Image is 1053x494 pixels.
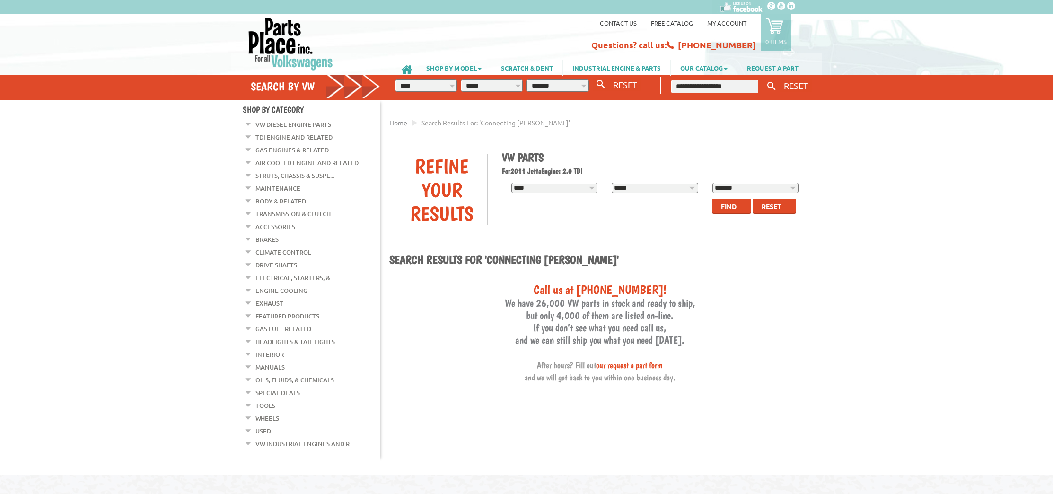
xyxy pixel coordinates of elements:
[613,79,637,89] span: RESET
[255,246,311,258] a: Climate Control
[737,60,808,76] a: REQUEST A PART
[764,79,779,94] button: Keyword Search
[255,412,279,424] a: Wheels
[600,19,637,27] a: Contact us
[765,37,787,45] p: 0 items
[255,425,271,437] a: Used
[502,167,510,176] span: For
[255,387,300,399] a: Special Deals
[243,105,380,115] h4: Shop By Category
[389,118,407,127] a: Home
[609,78,641,91] button: RESET
[255,272,334,284] a: Electrical, Starters, &...
[712,199,751,214] button: Find
[596,360,663,370] a: our request a part form
[255,221,295,233] a: Accessories
[255,310,319,322] a: Featured Products
[255,259,297,271] a: Drive Shafts
[255,438,354,450] a: VW Industrial Engines and R...
[255,297,283,309] a: Exhaust
[255,157,359,169] a: Air Cooled Engine and Related
[255,284,307,297] a: Engine Cooling
[525,360,676,382] span: After hours? Fill out and we will get back to you within one business day.
[255,195,306,207] a: Body & Related
[563,60,670,76] a: INDUSTRIAL ENGINE & PARTS
[251,79,380,93] h4: Search by VW
[255,335,335,348] a: Headlights & Tail Lights
[707,19,746,27] a: My Account
[671,60,737,76] a: OUR CATALOG
[534,282,667,297] span: Call us at [PHONE_NUMBER]!
[593,78,609,91] button: Search By VW...
[255,233,279,246] a: Brakes
[541,167,583,176] span: Engine: 2.0 TDI
[255,208,331,220] a: Transmission & Clutch
[389,282,810,383] h3: We have 26,000 VW parts in stock and ready to ship, but only 4,000 of them are listed on-line. If...
[753,199,796,214] button: Reset
[502,150,804,164] h1: VW Parts
[389,253,810,268] h1: Search results for 'Connecting [PERSON_NAME]'
[396,154,487,225] div: Refine Your Results
[255,399,275,412] a: Tools
[255,323,311,335] a: Gas Fuel Related
[651,19,693,27] a: Free Catalog
[780,79,812,92] button: RESET
[721,202,737,211] span: Find
[247,17,334,71] img: Parts Place Inc!
[421,118,570,127] span: Search results for: 'Connecting [PERSON_NAME]'
[255,182,300,194] a: Maintenance
[491,60,562,76] a: SCRATCH & DENT
[255,348,284,361] a: Interior
[255,118,331,131] a: VW Diesel Engine Parts
[784,80,808,90] span: RESET
[255,144,329,156] a: Gas Engines & Related
[502,167,804,176] h2: 2011 Jetta
[255,131,333,143] a: TDI Engine and Related
[255,374,334,386] a: Oils, Fluids, & Chemicals
[762,202,781,211] span: Reset
[417,60,491,76] a: SHOP BY MODEL
[255,169,334,182] a: Struts, Chassis & Suspe...
[255,361,285,373] a: Manuals
[761,14,791,51] a: 0 items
